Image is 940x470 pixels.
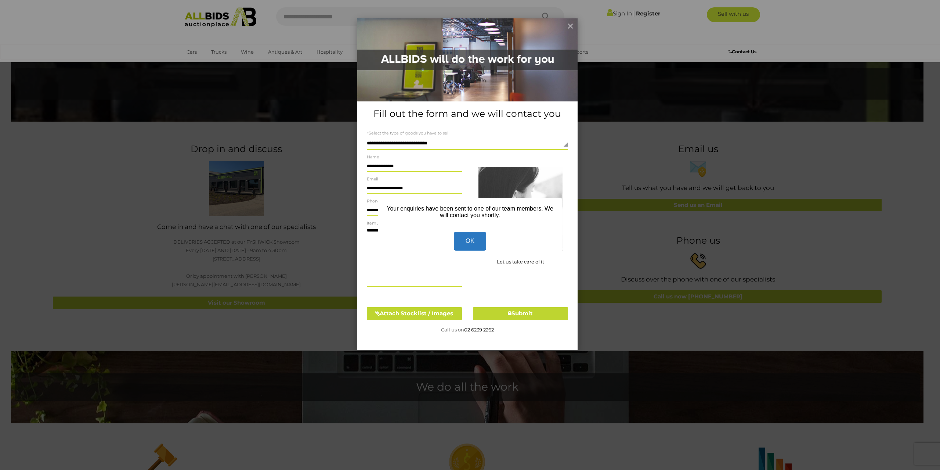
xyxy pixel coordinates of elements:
button: Attach Stocklist / Images [367,307,462,320]
h2: Your enquiries have been sent to one of our team members. We will contact you shortly. [386,205,554,218]
span: × [566,17,575,35]
a: 02 6239 2262 [464,327,494,333]
button: OK [454,232,487,251]
button: Submit [473,307,568,320]
p: Call us on [361,326,574,334]
h2: Fill out the form and we will contact you [369,37,566,119]
h5: Let us take care of it [478,255,563,268]
button: Close [566,19,575,33]
img: allbids-contact-us-banner.jpg [357,18,578,101]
